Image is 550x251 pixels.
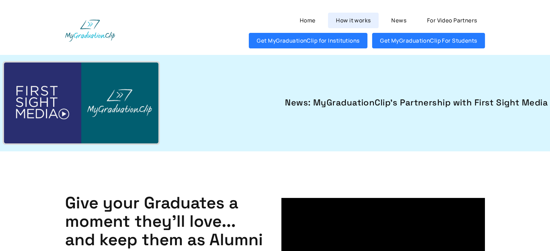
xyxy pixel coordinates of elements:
[383,13,414,28] a: News
[172,96,548,109] a: News: MyGraduationClip's Partnership with First Sight Media
[328,13,379,28] a: How it works
[292,13,323,28] a: Home
[372,33,485,48] a: Get MyGraduationClip For Students
[249,33,367,48] a: Get MyGraduationClip for Institutions
[419,13,485,28] a: For Video Partners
